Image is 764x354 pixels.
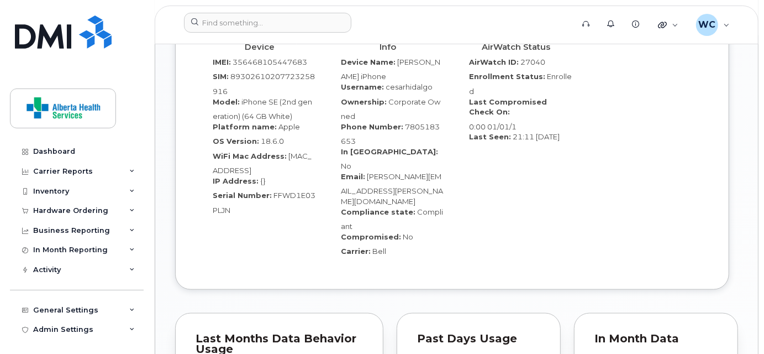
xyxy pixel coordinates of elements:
[594,334,718,345] div: In Month Data
[332,43,444,52] h4: Info
[650,14,686,36] div: Quicklinks
[417,334,540,345] div: Past Days Usage
[470,71,546,82] label: Enrollment Status:
[341,207,415,217] label: Compliance state:
[470,72,572,96] span: Enrolled
[341,57,396,67] label: Device Name:
[213,176,259,186] label: IP Address:
[341,171,365,182] label: Email:
[213,190,272,201] label: Serial Number:
[341,122,403,132] label: Phone Number:
[278,122,300,131] span: Apple
[470,122,517,131] span: 0:00 01/01/1
[233,58,307,66] span: 356468105447683
[403,232,413,241] span: No
[213,151,287,162] label: WiFi Mac Address:
[513,132,560,141] span: 21:11 [DATE]
[521,58,546,66] span: 27040
[213,97,312,121] span: iPhone SE (2nd generation) (64 GB White)
[461,43,572,52] h4: AirWatch Status
[470,97,572,117] label: Last Compromised Check On:
[184,13,351,33] input: Find something...
[341,162,351,170] span: No
[470,57,519,67] label: AirWatch ID:
[341,232,401,242] label: Compromised:
[372,247,386,256] span: Bell
[213,97,240,107] label: Model:
[260,176,266,185] span: {}
[688,14,737,36] div: Will Chang
[341,147,438,157] label: In [GEOGRAPHIC_DATA]:
[341,97,440,121] span: Corporate Owned
[341,172,443,206] span: [PERSON_NAME][EMAIL_ADDRESS][PERSON_NAME][DOMAIN_NAME]
[213,71,229,82] label: SIM:
[213,136,259,147] label: OS Version:
[386,82,433,91] span: cesarhidalgo
[341,97,387,107] label: Ownership:
[261,137,284,145] span: 18.6.0
[470,132,512,142] label: Last Seen:
[213,57,231,67] label: IMEI:
[213,72,315,96] span: 89302610207723258916
[698,18,715,32] span: WC
[213,122,277,132] label: Platform name:
[204,43,315,52] h4: Device
[341,246,371,257] label: Carrier:
[341,82,384,92] label: Username:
